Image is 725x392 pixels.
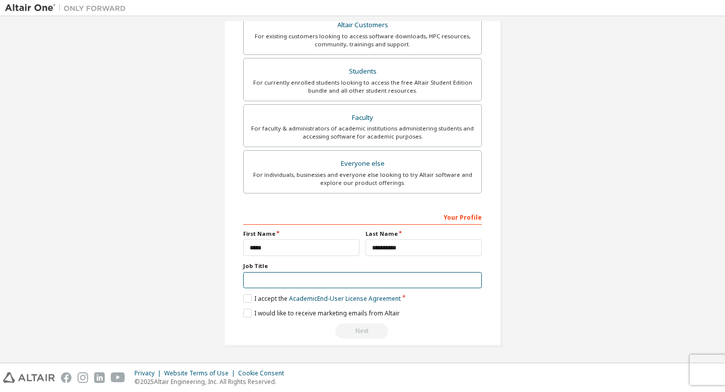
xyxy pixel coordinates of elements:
div: For faculty & administrators of academic institutions administering students and accessing softwa... [250,124,475,141]
img: altair_logo.svg [3,372,55,383]
div: Everyone else [250,157,475,171]
div: Read and acccept EULA to continue [243,323,482,339]
label: Job Title [243,262,482,270]
img: facebook.svg [61,372,71,383]
div: Students [250,64,475,79]
div: For individuals, businesses and everyone else looking to try Altair software and explore our prod... [250,171,475,187]
a: Academic End-User License Agreement [289,294,401,303]
div: Faculty [250,111,475,125]
div: Your Profile [243,209,482,225]
img: youtube.svg [111,372,125,383]
div: For currently enrolled students looking to access the free Altair Student Edition bundle and all ... [250,79,475,95]
img: linkedin.svg [94,372,105,383]
label: I accept the [243,294,401,303]
label: First Name [243,230,359,238]
p: © 2025 Altair Engineering, Inc. All Rights Reserved. [134,377,290,386]
div: For existing customers looking to access software downloads, HPC resources, community, trainings ... [250,32,475,48]
img: Altair One [5,3,131,13]
label: I would like to receive marketing emails from Altair [243,309,400,317]
div: Website Terms of Use [164,369,238,377]
label: Last Name [366,230,482,238]
div: Altair Customers [250,18,475,32]
div: Privacy [134,369,164,377]
img: instagram.svg [78,372,88,383]
div: Cookie Consent [238,369,290,377]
